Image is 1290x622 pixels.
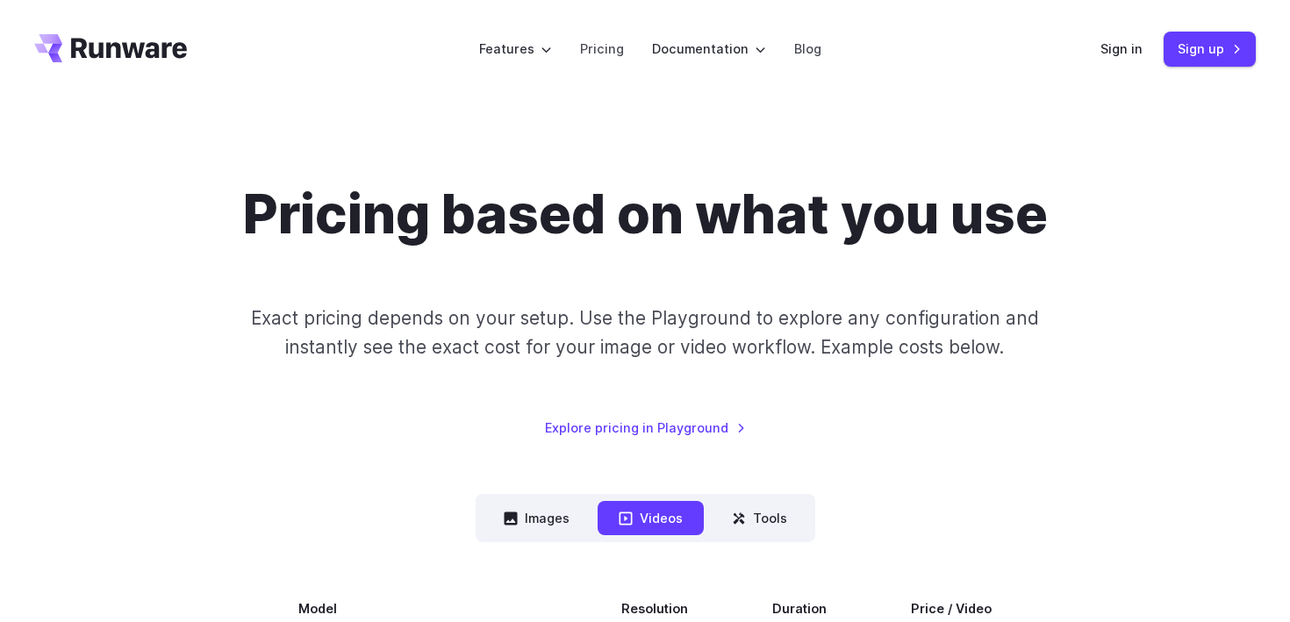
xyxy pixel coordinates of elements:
a: Explore pricing in Playground [545,418,746,438]
label: Documentation [652,39,766,59]
h1: Pricing based on what you use [243,182,1048,247]
label: Features [479,39,552,59]
button: Tools [711,501,808,535]
a: Pricing [580,39,624,59]
p: Exact pricing depends on your setup. Use the Playground to explore any configuration and instantl... [218,304,1072,362]
a: Blog [794,39,821,59]
a: Sign in [1100,39,1143,59]
button: Images [483,501,591,535]
button: Videos [598,501,704,535]
a: Go to / [34,34,187,62]
a: Sign up [1164,32,1256,66]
